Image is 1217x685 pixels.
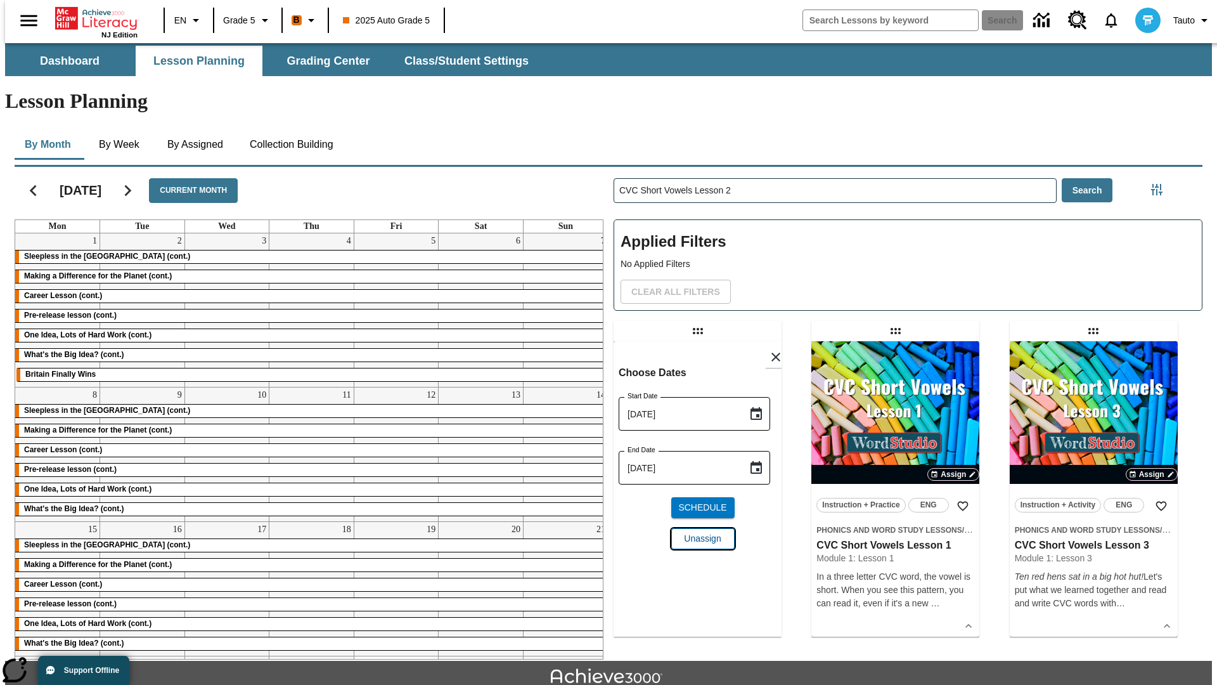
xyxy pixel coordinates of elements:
span: Assign [941,469,966,480]
td: September 19, 2025 [354,521,439,656]
div: Home [55,4,138,39]
span: Support Offline [64,666,119,675]
span: / [962,525,973,535]
span: Tauto [1173,14,1195,27]
button: Search [1062,178,1113,203]
a: Tuesday [132,220,151,233]
span: Instruction + Practice [822,499,899,512]
a: September 7, 2025 [598,233,608,249]
button: Unassign [671,528,735,549]
button: Show Details [959,616,978,636]
span: Grading Center [287,54,370,68]
td: September 20, 2025 [439,521,524,656]
a: September 12, 2025 [424,388,438,403]
button: By Month [15,129,81,160]
td: September 3, 2025 [184,233,269,388]
div: lesson details [614,341,782,637]
a: September 21, 2025 [594,522,608,537]
a: September 16, 2025 [171,522,184,537]
input: Search Lessons By Keyword [614,179,1056,202]
a: Saturday [472,220,489,233]
img: avatar image [1135,8,1161,33]
span: Dashboard [40,54,100,68]
td: September 21, 2025 [523,521,608,656]
a: September 24, 2025 [255,656,269,672]
div: Draggable lesson: CVC Short Vowels Lesson 3 [1083,321,1104,341]
span: … [930,598,939,608]
span: Sleepless in the Animal Kingdom (cont.) [24,540,190,549]
div: Sleepless in the Animal Kingdom (cont.) [15,405,608,417]
button: Instruction + Activity [1015,498,1102,512]
div: Pre-release lesson (cont.) [15,310,608,322]
p: Let's put what we learned together and read and write CVC words wit [1015,570,1173,610]
a: Home [55,6,138,31]
div: Pre-release lesson (cont.) [15,464,608,476]
span: Sleepless in the Animal Kingdom (cont.) [24,252,190,261]
div: One Idea, Lots of Hard Work (cont.) [15,329,608,342]
span: Pre-release lesson (cont.) [24,465,117,474]
span: Topic: Phonics and Word Study Lessons/CVC Short Vowels [1015,523,1173,537]
button: By Assigned [157,129,233,160]
div: Britain Finally Wins [16,369,607,381]
button: ENG [1104,498,1144,512]
td: September 18, 2025 [269,521,354,656]
a: September 26, 2025 [424,656,438,672]
a: Data Center [1026,3,1060,38]
div: Draggable lesson: CVC Short Vowels Lesson 2 [688,321,708,341]
button: Boost Class color is orange. Change class color [287,9,324,32]
button: Filters Side menu [1144,177,1169,202]
input: MMMM-DD-YYYY [619,451,738,485]
button: Add to Favorites [1150,495,1173,518]
td: September 6, 2025 [439,233,524,388]
button: Lesson Planning [136,46,262,76]
span: Career Lesson (cont.) [24,291,102,300]
div: In a three letter CVC word, the vowel is short. When you see this pattern, you can read it, even ... [816,570,974,610]
span: What's the Big Idea? (cont.) [24,639,124,648]
input: MMMM-DD-YYYY [619,397,738,431]
div: Choose date [619,364,787,559]
span: Class/Student Settings [404,54,529,68]
a: September 8, 2025 [90,388,100,403]
td: September 10, 2025 [184,387,269,521]
td: September 17, 2025 [184,521,269,656]
a: September 28, 2025 [594,656,608,672]
span: Career Lesson (cont.) [24,580,102,589]
span: Instruction + Activity [1021,499,1096,512]
label: Start Date [628,391,657,401]
button: Choose date, selected date is Sep 26, 2025 [744,401,769,427]
span: Sleepless in the Animal Kingdom (cont.) [24,406,190,415]
span: Lesson Planning [153,54,245,68]
button: Add to Favorites [951,495,974,518]
span: … [1116,598,1125,608]
label: End Date [628,445,655,455]
h1: Lesson Planning [5,89,1212,113]
span: What's the Big Idea? (cont.) [24,504,124,513]
a: September 19, 2025 [424,522,438,537]
span: Phonics and Word Study Lessons [1015,526,1160,535]
a: September 18, 2025 [340,522,354,537]
h6: Choose Dates [619,364,787,382]
span: ENG [1116,499,1132,512]
span: What's the Big Idea? (cont.) [24,350,124,359]
button: Current Month [149,178,238,203]
p: No Applied Filters [621,258,1195,271]
div: What's the Big Idea? (cont.) [15,637,608,650]
span: One Idea, Lots of Hard Work (cont.) [24,485,151,493]
button: Grading Center [265,46,392,76]
a: September 23, 2025 [171,656,184,672]
button: By Week [87,129,151,160]
button: Class/Student Settings [394,46,539,76]
td: September 14, 2025 [523,387,608,521]
a: September 11, 2025 [340,388,353,403]
div: SubNavbar [5,46,540,76]
span: Phonics and Word Study Lessons [816,526,962,535]
em: Ten red hens sat in a big hot hut! [1015,571,1143,582]
button: Show Details [1157,616,1176,636]
button: Select a new avatar [1128,4,1168,37]
div: One Idea, Lots of Hard Work (cont.) [15,483,608,496]
td: September 8, 2025 [15,387,100,521]
span: B [293,12,300,28]
button: Open side menu [10,2,48,39]
button: ENG [908,498,949,512]
td: September 1, 2025 [15,233,100,388]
